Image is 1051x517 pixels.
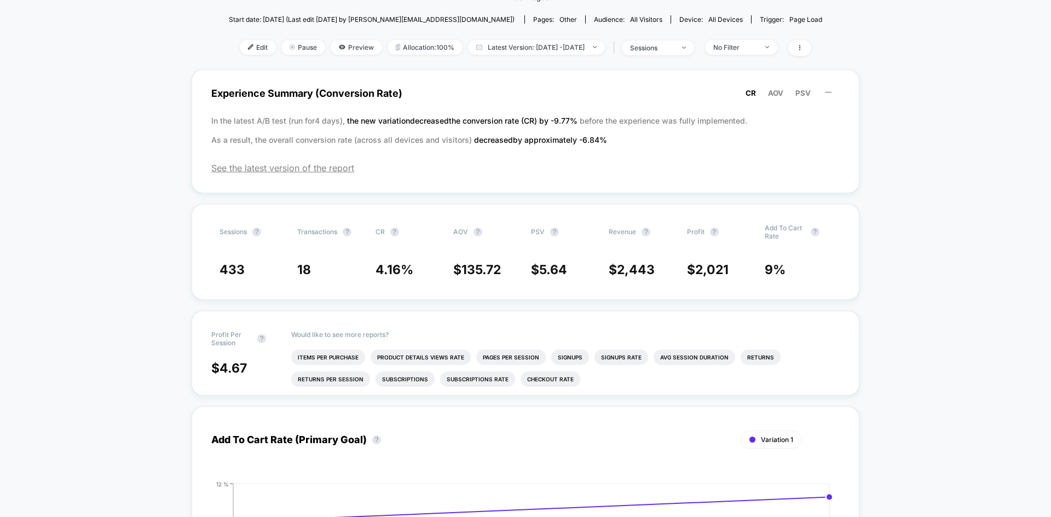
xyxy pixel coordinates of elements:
span: Device: [671,15,751,24]
span: AOV [768,89,783,97]
button: ? [390,228,399,236]
span: CR [746,89,756,97]
button: ? [811,228,819,236]
div: Trigger: [760,15,822,24]
span: all devices [708,15,743,24]
div: Pages: [533,15,577,24]
img: end [682,47,686,49]
div: sessions [630,44,674,52]
button: ? [252,228,261,236]
span: Profit Per Session [211,330,252,347]
button: ? [550,228,559,236]
span: PSV [795,89,811,97]
button: ? [257,334,266,343]
span: All Visitors [630,15,662,24]
span: Profit [687,228,704,236]
span: $ [687,262,729,277]
span: 9 % [765,262,786,277]
span: $ [211,361,247,376]
span: AOV [453,228,468,236]
li: Subscriptions Rate [440,371,515,387]
span: 5.64 [539,262,567,277]
li: Subscriptions [376,371,435,387]
button: ? [710,228,719,236]
span: Page Load [789,15,822,24]
img: end [290,44,295,50]
li: Returns Per Session [291,371,370,387]
span: | [610,40,622,56]
span: See the latest version of the report [211,162,840,173]
span: PSV [531,228,545,236]
p: In the latest A/B test (run for 4 days), before the experience was fully implemented. As a result... [211,111,840,149]
img: rebalance [396,44,400,50]
li: Signups [551,350,589,365]
span: Latest Version: [DATE] - [DATE] [468,40,605,55]
span: $ [453,262,501,277]
span: Sessions [220,228,247,236]
p: Would like to see more reports? [291,330,840,339]
span: 433 [220,262,245,277]
span: other [559,15,577,24]
span: 18 [297,262,311,277]
div: No Filter [713,43,757,51]
img: end [765,46,769,48]
span: Edit [240,40,276,55]
span: Start date: [DATE] (Last edit [DATE] by [PERSON_NAME][EMAIL_ADDRESS][DOMAIN_NAME]) [229,15,515,24]
li: Product Details Views Rate [371,350,471,365]
button: CR [742,88,759,98]
span: 4.67 [220,361,247,376]
li: Returns [741,350,781,365]
button: ? [642,228,650,236]
span: Transactions [297,228,337,236]
span: 2,443 [617,262,655,277]
span: 2,021 [695,262,729,277]
button: ? [473,228,482,236]
button: ? [372,435,381,444]
span: decreased by approximately -6.84 % [474,135,607,144]
li: Signups Rate [594,350,648,365]
span: Revenue [609,228,636,236]
button: ? [343,228,351,236]
img: end [593,46,597,48]
button: AOV [765,88,787,98]
span: 4.16 % [376,262,413,277]
tspan: 12 % [216,480,229,487]
li: Items Per Purchase [291,350,365,365]
span: CR [376,228,385,236]
span: $ [531,262,567,277]
div: Audience: [594,15,662,24]
span: 135.72 [461,262,501,277]
img: edit [248,44,253,50]
span: Preview [331,40,382,55]
li: Checkout Rate [521,371,580,387]
span: Variation 1 [761,435,793,444]
li: Pages Per Session [476,350,546,365]
li: Avg Session Duration [654,350,735,365]
span: $ [609,262,655,277]
span: the new variation decreased the conversion rate (CR) by -9.77 % [347,116,580,125]
span: Experience Summary (Conversion Rate) [211,81,840,106]
button: PSV [792,88,814,98]
span: Allocation: 100% [388,40,463,55]
span: Add To Cart Rate [765,224,805,240]
img: calendar [476,44,482,50]
span: Pause [281,40,325,55]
